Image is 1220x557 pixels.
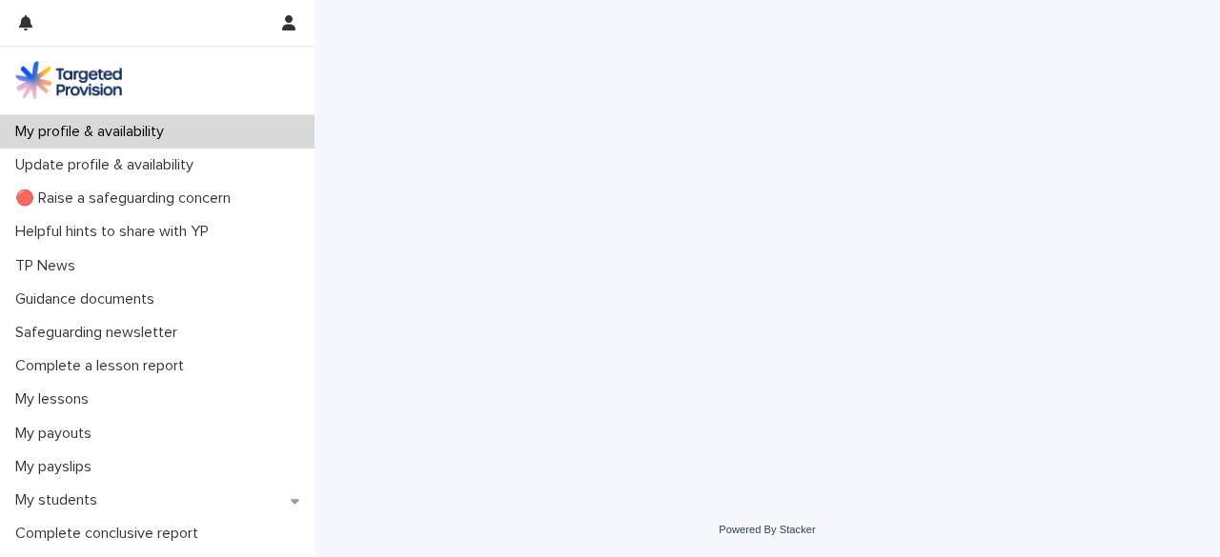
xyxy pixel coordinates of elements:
[8,425,107,443] p: My payouts
[8,290,170,308] p: Guidance documents
[8,189,246,208] p: 🔴 Raise a safeguarding concern
[8,257,91,275] p: TP News
[8,458,107,476] p: My payslips
[8,223,224,241] p: Helpful hints to share with YP
[15,61,122,99] img: M5nRWzHhSzIhMunXDL62
[8,357,199,375] p: Complete a lesson report
[8,525,213,543] p: Complete conclusive report
[719,524,815,535] a: Powered By Stacker
[8,324,193,342] p: Safeguarding newsletter
[8,156,209,174] p: Update profile & availability
[8,390,104,408] p: My lessons
[8,491,112,509] p: My students
[8,123,179,141] p: My profile & availability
